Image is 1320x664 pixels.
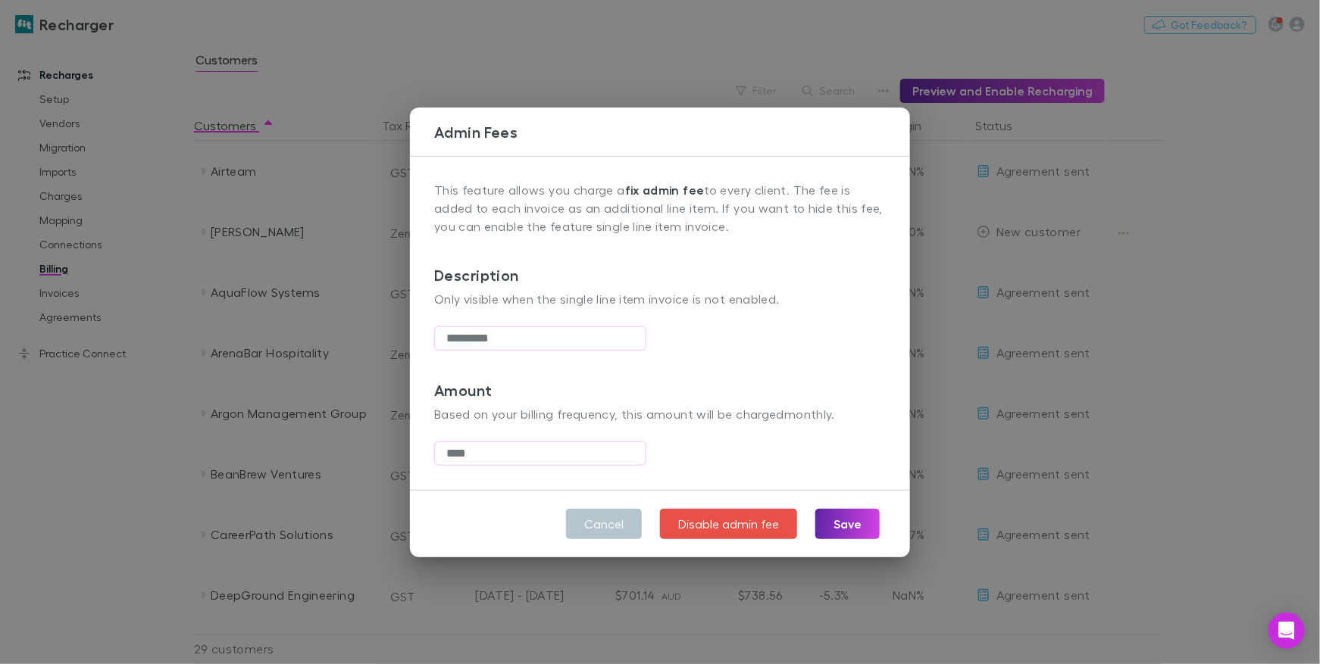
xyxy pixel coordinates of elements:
[566,509,642,539] button: Cancel
[815,509,880,539] button: Save
[434,181,886,235] p: This feature allows you charge a to every client. The fee is added to each invoice as an addition...
[625,182,705,198] strong: fix admin fee
[434,351,886,405] h3: Amount
[660,509,797,539] button: Disable admin fee
[434,290,886,308] p: Only visible when the single line item invoice is not enabled.
[1268,613,1305,649] div: Open Intercom Messenger
[434,405,886,423] p: Based on your billing frequency, this amount will be charged monthly .
[434,123,910,141] h3: Admin Fees
[434,235,886,290] h3: Description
